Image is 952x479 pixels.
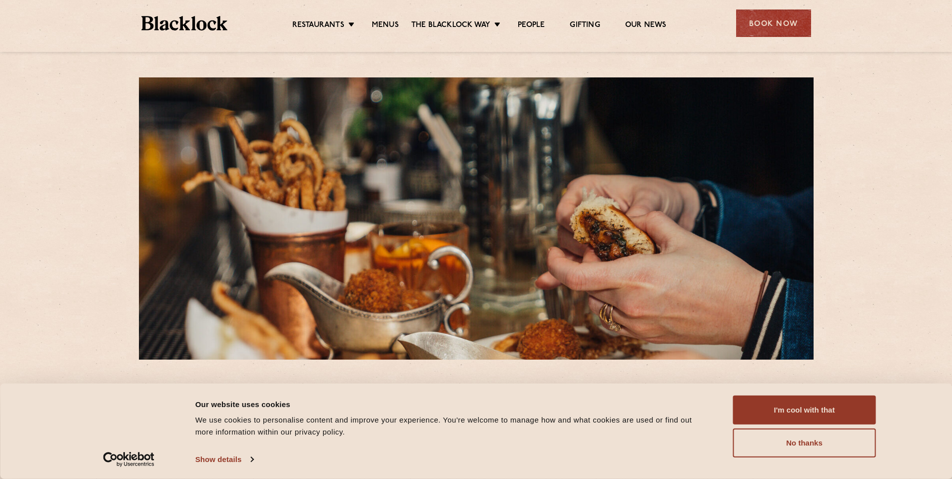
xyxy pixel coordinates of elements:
[372,20,399,31] a: Menus
[625,20,667,31] a: Our News
[733,396,876,425] button: I'm cool with that
[195,414,711,438] div: We use cookies to personalise content and improve your experience. You're welcome to manage how a...
[141,16,228,30] img: BL_Textured_Logo-footer-cropped.svg
[195,452,253,467] a: Show details
[411,20,490,31] a: The Blacklock Way
[195,398,711,410] div: Our website uses cookies
[85,452,172,467] a: Usercentrics Cookiebot - opens in a new window
[733,429,876,458] button: No thanks
[518,20,545,31] a: People
[570,20,600,31] a: Gifting
[736,9,811,37] div: Book Now
[292,20,344,31] a: Restaurants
